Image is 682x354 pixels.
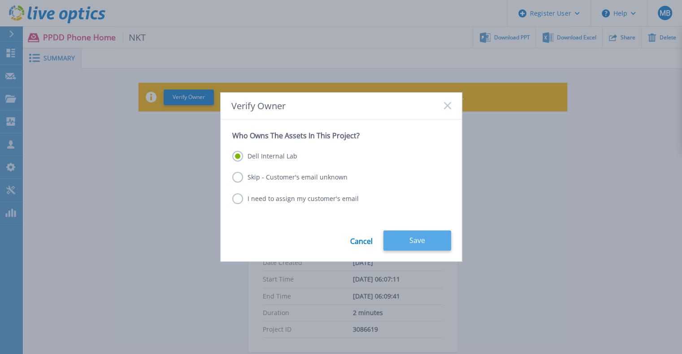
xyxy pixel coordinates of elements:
label: I need to assign my customer's email [232,193,359,204]
label: Skip - Customer's email unknown [232,172,348,183]
span: Verify Owner [231,101,286,111]
button: Save [383,230,451,251]
a: Cancel [350,230,373,251]
label: Dell Internal Lab [232,151,297,162]
p: Who Owns The Assets In This Project? [232,131,450,140]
